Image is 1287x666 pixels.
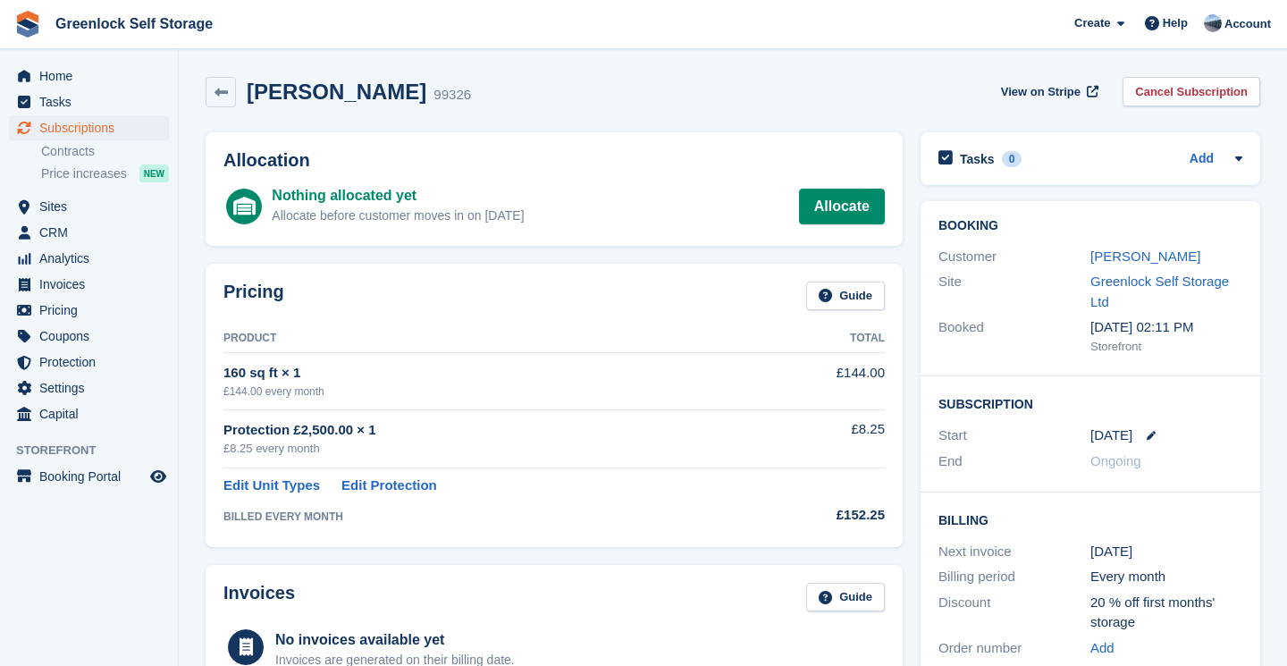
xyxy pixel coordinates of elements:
[223,150,885,171] h2: Allocation
[39,63,147,89] span: Home
[938,451,1090,472] div: End
[1090,567,1242,587] div: Every month
[960,151,995,167] h2: Tasks
[39,350,147,375] span: Protection
[1001,83,1081,101] span: View on Stripe
[39,220,147,245] span: CRM
[39,272,147,297] span: Invoices
[1090,274,1229,309] a: Greenlock Self Storage Ltd
[39,324,147,349] span: Coupons
[223,384,762,400] div: £144.00 every month
[223,476,320,496] a: Edit Unit Types
[39,375,147,400] span: Settings
[14,11,41,38] img: stora-icon-8386f47178a22dfd0bd8f6a31ec36ba5ce8667c1dd55bd0f319d3a0aa187defe.svg
[994,77,1102,106] a: View on Stripe
[806,282,885,311] a: Guide
[9,272,169,297] a: menu
[9,464,169,489] a: menu
[938,219,1242,233] h2: Booking
[1204,14,1222,32] img: Jamie Hamilton
[39,194,147,219] span: Sites
[938,510,1242,528] h2: Billing
[938,394,1242,412] h2: Subscription
[223,325,762,353] th: Product
[938,272,1090,312] div: Site
[9,63,169,89] a: menu
[9,89,169,114] a: menu
[762,409,885,468] td: £8.25
[223,509,762,525] div: BILLED EVERY MONTH
[223,583,295,612] h2: Invoices
[139,164,169,182] div: NEW
[39,246,147,271] span: Analytics
[9,246,169,271] a: menu
[1190,149,1214,170] a: Add
[938,317,1090,355] div: Booked
[39,464,147,489] span: Booking Portal
[9,401,169,426] a: menu
[39,401,147,426] span: Capital
[938,567,1090,587] div: Billing period
[938,426,1090,446] div: Start
[39,89,147,114] span: Tasks
[39,298,147,323] span: Pricing
[223,363,762,384] div: 160 sq ft × 1
[1002,151,1022,167] div: 0
[1090,638,1115,659] a: Add
[275,629,515,651] div: No invoices available yet
[9,324,169,349] a: menu
[1090,453,1141,468] span: Ongoing
[9,220,169,245] a: menu
[39,115,147,140] span: Subscriptions
[938,638,1090,659] div: Order number
[938,542,1090,562] div: Next invoice
[9,298,169,323] a: menu
[1090,426,1132,446] time: 2025-08-19 23:00:00 UTC
[223,440,762,458] div: £8.25 every month
[41,165,127,182] span: Price increases
[223,282,284,311] h2: Pricing
[9,375,169,400] a: menu
[1090,338,1242,356] div: Storefront
[9,194,169,219] a: menu
[9,350,169,375] a: menu
[1090,593,1242,633] div: 20 % off first months' storage
[938,247,1090,267] div: Customer
[1224,15,1271,33] span: Account
[799,189,885,224] a: Allocate
[1123,77,1260,106] a: Cancel Subscription
[1163,14,1188,32] span: Help
[41,143,169,160] a: Contracts
[762,353,885,409] td: £144.00
[247,80,426,104] h2: [PERSON_NAME]
[762,325,885,353] th: Total
[433,85,471,105] div: 99326
[147,466,169,487] a: Preview store
[1074,14,1110,32] span: Create
[223,420,762,441] div: Protection £2,500.00 × 1
[1090,542,1242,562] div: [DATE]
[16,442,178,459] span: Storefront
[272,185,524,207] div: Nothing allocated yet
[806,583,885,612] a: Guide
[272,207,524,225] div: Allocate before customer moves in on [DATE]
[938,593,1090,633] div: Discount
[341,476,437,496] a: Edit Protection
[48,9,220,38] a: Greenlock Self Storage
[762,505,885,526] div: £152.25
[41,164,169,183] a: Price increases NEW
[1090,249,1200,264] a: [PERSON_NAME]
[9,115,169,140] a: menu
[1090,317,1242,338] div: [DATE] 02:11 PM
